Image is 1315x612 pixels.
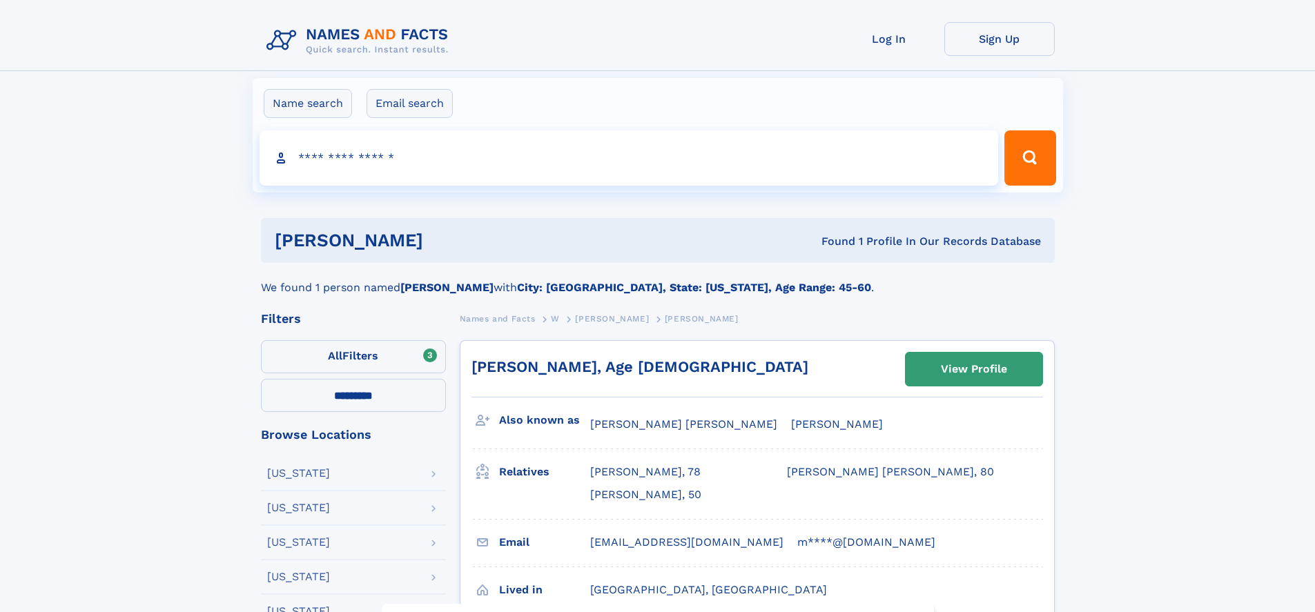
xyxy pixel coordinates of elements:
[590,487,701,502] a: [PERSON_NAME], 50
[267,537,330,548] div: [US_STATE]
[261,22,460,59] img: Logo Names and Facts
[400,281,494,294] b: [PERSON_NAME]
[460,310,536,327] a: Names and Facts
[275,232,623,249] h1: [PERSON_NAME]
[261,263,1055,296] div: We found 1 person named with .
[551,314,560,324] span: W
[834,22,944,56] a: Log In
[260,130,999,186] input: search input
[499,578,590,602] h3: Lived in
[261,313,446,325] div: Filters
[590,464,701,480] a: [PERSON_NAME], 78
[590,583,827,596] span: [GEOGRAPHIC_DATA], [GEOGRAPHIC_DATA]
[499,460,590,484] h3: Relatives
[551,310,560,327] a: W
[590,417,777,431] span: [PERSON_NAME] [PERSON_NAME]
[267,468,330,479] div: [US_STATE]
[575,314,649,324] span: [PERSON_NAME]
[906,353,1042,386] a: View Profile
[267,571,330,582] div: [US_STATE]
[328,349,342,362] span: All
[517,281,871,294] b: City: [GEOGRAPHIC_DATA], State: [US_STATE], Age Range: 45-60
[791,417,883,431] span: [PERSON_NAME]
[941,353,1007,385] div: View Profile
[261,340,446,373] label: Filters
[264,89,352,118] label: Name search
[499,531,590,554] h3: Email
[471,358,808,375] a: [PERSON_NAME], Age [DEMOGRAPHIC_DATA]
[622,234,1041,249] div: Found 1 Profile In Our Records Database
[261,428,446,441] div: Browse Locations
[499,408,590,432] h3: Also known as
[944,22,1055,56] a: Sign Up
[787,464,994,480] a: [PERSON_NAME] [PERSON_NAME], 80
[575,310,649,327] a: [PERSON_NAME]
[590,535,783,549] span: [EMAIL_ADDRESS][DOMAIN_NAME]
[665,314,739,324] span: [PERSON_NAME]
[1004,130,1055,186] button: Search Button
[267,502,330,513] div: [US_STATE]
[367,89,453,118] label: Email search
